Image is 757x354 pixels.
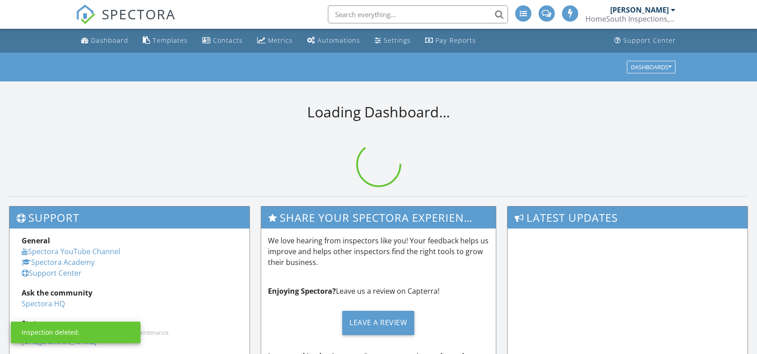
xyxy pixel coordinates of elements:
a: Settings [371,32,414,49]
div: Inspection deleted. [22,328,80,337]
h3: Latest Updates [508,206,748,229]
a: SPECTORA [76,12,176,31]
a: Leave a Review [268,304,489,342]
div: Automations [317,36,360,45]
div: Pay Reports [435,36,476,45]
div: Status [22,318,237,329]
div: Templates [153,36,188,45]
input: Search everything... [328,5,508,23]
strong: General [22,236,50,246]
strong: Enjoying Spectora? [268,286,336,296]
div: HomeSouth Inspections, LLC [585,14,675,23]
p: Leave us a review on Capterra! [268,286,489,296]
a: Contacts [199,32,246,49]
a: Spectora HQ [22,299,65,309]
div: Leave a Review [342,311,414,335]
a: Spectora YouTube Channel [22,246,120,256]
div: Dashboards [631,64,671,70]
h3: Support [9,206,249,229]
div: Settings [384,36,411,45]
a: Automations (Advanced) [304,32,364,49]
div: Ask the community [22,287,237,298]
a: Pay Reports [422,32,480,49]
a: Support Center [611,32,680,49]
button: Dashboards [627,61,675,73]
div: Contacts [213,36,243,45]
h3: Share Your Spectora Experience [261,206,496,229]
a: Spectora Academy [22,257,95,267]
div: Metrics [268,36,293,45]
div: Support Center [623,36,676,45]
p: We love hearing from inspectors like you! Your feedback helps us improve and helps other inspecto... [268,235,489,268]
a: Dashboard [77,32,132,49]
a: Support Center [22,268,82,278]
div: Dashboard [91,36,128,45]
a: Templates [139,32,191,49]
span: SPECTORA [102,4,176,23]
div: [PERSON_NAME] [610,5,669,14]
img: The Best Home Inspection Software - Spectora [76,4,95,24]
a: Metrics [254,32,296,49]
